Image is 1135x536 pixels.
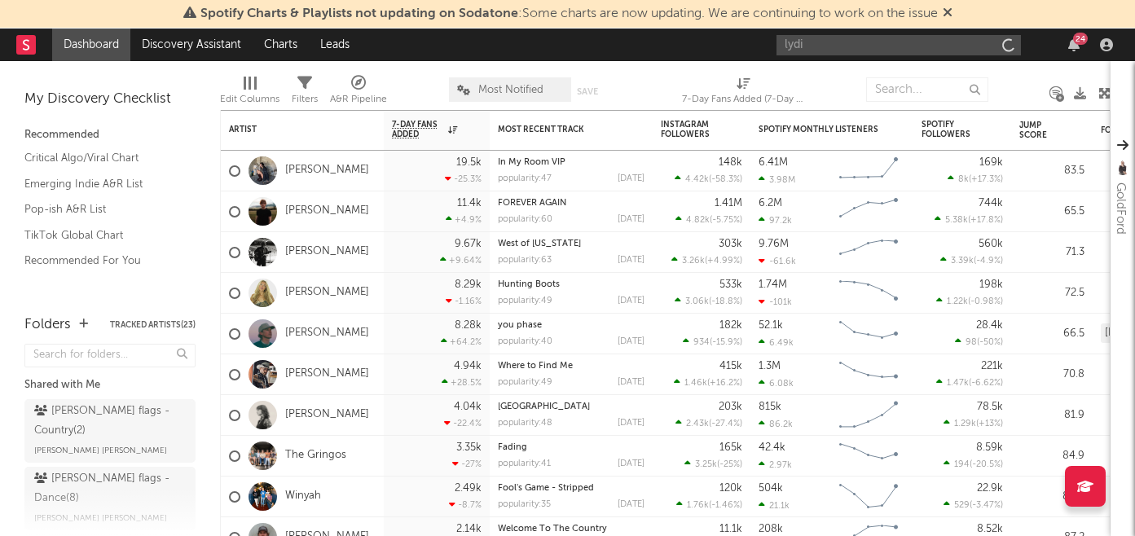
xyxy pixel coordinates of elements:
[981,361,1003,371] div: 221k
[110,321,196,329] button: Tracked Artists(23)
[285,367,369,381] a: [PERSON_NAME]
[832,477,905,517] svg: Chart title
[711,420,740,428] span: -27.4 %
[498,525,644,534] div: Welcome To The Country
[498,280,644,289] div: Hunting Boots
[498,158,644,167] div: In My Room VIP
[832,232,905,273] svg: Chart title
[285,449,346,463] a: The Gringos
[935,214,1003,225] div: ( )
[498,297,552,305] div: popularity: 49
[440,255,482,266] div: +9.64 %
[759,442,785,453] div: 42.4k
[454,361,482,371] div: 4.94k
[759,198,782,209] div: 6.2M
[1073,33,1088,45] div: 24
[456,157,482,168] div: 19.5k
[130,29,253,61] a: Discovery Assistant
[712,338,740,347] span: -15.9 %
[24,226,179,244] a: TikTok Global Chart
[1019,446,1084,466] div: 84.9
[1019,243,1084,262] div: 71.3
[715,198,742,209] div: 1.41M
[456,524,482,534] div: 2.14k
[253,29,309,61] a: Charts
[675,174,742,184] div: ( )
[686,420,709,428] span: 2.43k
[445,174,482,184] div: -25.3 %
[229,125,351,134] div: Artist
[498,199,644,208] div: FOREVER AGAIN
[759,337,794,348] div: 6.49k
[478,85,543,95] span: Most Notified
[970,216,1001,225] span: +17.8 %
[455,320,482,331] div: 8.28k
[719,320,742,331] div: 182k
[24,175,179,193] a: Emerging Indie A&R List
[759,256,796,266] div: -61.6k
[695,460,717,469] span: 3.25k
[719,460,740,469] span: -25 %
[711,175,740,184] span: -58.3 %
[498,500,551,509] div: popularity: 35
[759,500,790,511] div: 21.1k
[498,484,594,493] a: Fool's Game - Stripped
[944,499,1003,510] div: ( )
[682,90,804,109] div: 7-Day Fans Added (7-Day Fans Added)
[498,199,566,208] a: FOREVER AGAIN
[498,174,552,183] div: popularity: 47
[711,501,740,510] span: -1.46 %
[970,297,1001,306] span: -0.98 %
[292,69,318,116] div: Filters
[292,90,318,109] div: Filters
[936,296,1003,306] div: ( )
[866,77,988,102] input: Search...
[618,215,644,224] div: [DATE]
[1019,121,1060,140] div: Jump Score
[759,239,789,249] div: 9.76M
[34,441,167,460] span: [PERSON_NAME] [PERSON_NAME]
[309,29,361,61] a: Leads
[1019,487,1084,507] div: 84.4
[618,174,644,183] div: [DATE]
[685,297,709,306] span: 3.06k
[457,198,482,209] div: 11.4k
[52,29,130,61] a: Dashboard
[759,402,781,412] div: 815k
[24,252,179,270] a: Recommended For You
[944,418,1003,428] div: ( )
[675,418,742,428] div: ( )
[684,459,742,469] div: ( )
[958,175,969,184] span: 8k
[719,239,742,249] div: 303k
[979,239,1003,249] div: 560k
[719,442,742,453] div: 165k
[710,379,740,388] span: +16.2 %
[498,256,552,265] div: popularity: 63
[200,7,938,20] span: : Some charts are now updating. We are continuing to work on the issue
[675,214,742,225] div: ( )
[498,525,607,534] a: Welcome To The Country
[498,402,590,411] a: [GEOGRAPHIC_DATA]
[686,216,710,225] span: 4.82k
[947,297,968,306] span: 1.22k
[454,402,482,412] div: 4.04k
[776,35,1021,55] input: Search for artists
[392,120,444,139] span: 7-Day Fans Added
[498,419,552,428] div: popularity: 48
[954,420,976,428] span: 1.29k
[976,320,1003,331] div: 28.4k
[446,296,482,306] div: -1.16 %
[498,239,581,248] a: West of [US_STATE]
[971,175,1001,184] span: +17.3 %
[759,174,795,185] div: 3.98M
[285,286,369,300] a: [PERSON_NAME]
[948,174,1003,184] div: ( )
[285,245,369,259] a: [PERSON_NAME]
[1019,161,1084,181] div: 83.5
[675,296,742,306] div: ( )
[34,508,167,528] span: [PERSON_NAME] [PERSON_NAME]
[455,279,482,290] div: 8.29k
[1111,182,1130,235] div: GoldFord
[456,442,482,453] div: 3.35k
